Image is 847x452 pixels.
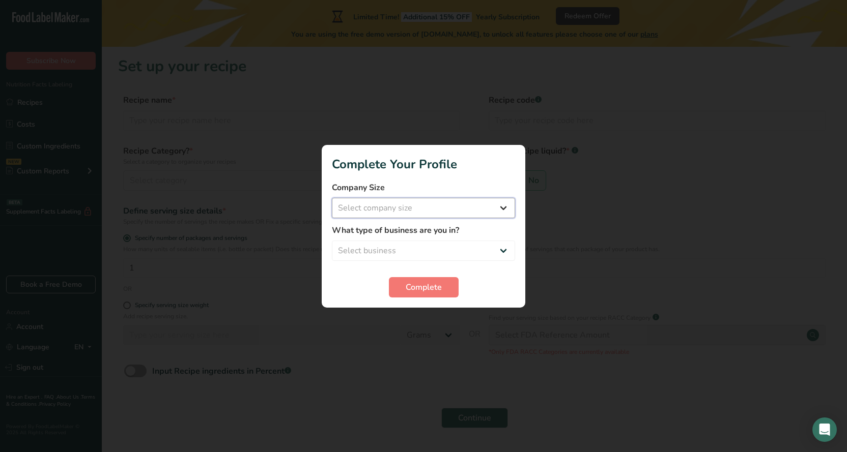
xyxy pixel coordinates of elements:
label: Company Size [332,182,515,194]
h1: Complete Your Profile [332,155,515,173]
button: Complete [389,277,459,297]
span: Complete [406,281,442,293]
div: Open Intercom Messenger [812,417,837,442]
label: What type of business are you in? [332,224,515,236]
